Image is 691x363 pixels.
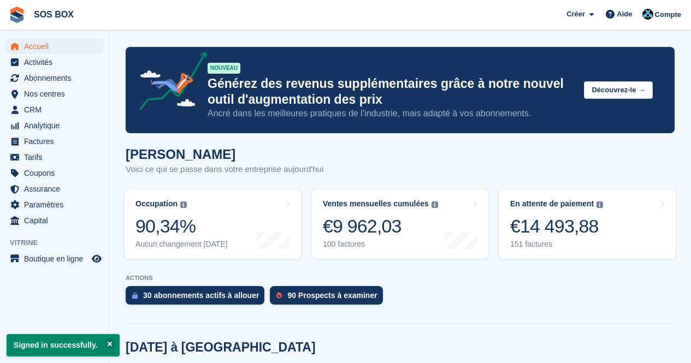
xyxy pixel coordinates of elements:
[180,201,187,208] img: icon-info-grey-7440780725fd019a000dd9b08b2336e03edf1995a4989e88bcd33f0948082b44.svg
[125,189,301,259] a: Occupation 90,34% Aucun changement [DATE]
[126,163,323,176] p: Voici ce qui se passe dans votre entreprise aujourd'hui
[24,39,90,54] span: Accueil
[24,165,90,181] span: Coupons
[126,340,316,355] h2: [DATE] à [GEOGRAPHIC_DATA]
[5,134,103,149] a: menu
[132,292,138,299] img: active_subscription_to_allocate_icon-d502201f5373d7db506a760aba3b589e785aa758c864c3986d89f69b8ff3...
[24,118,90,133] span: Analytique
[208,108,575,120] p: Ancré dans les meilleures pratiques de l’industrie, mais adapté à vos abonnements.
[135,240,228,249] div: Aucun changement [DATE]
[126,286,270,310] a: 30 abonnements actifs à allouer
[29,5,78,23] a: SOS BOX
[617,9,632,20] span: Aide
[5,70,103,86] a: menu
[499,189,676,259] a: En attente de paiement €14 493,88 151 factures
[90,252,103,265] a: Boutique d'aperçu
[5,118,103,133] a: menu
[287,291,377,300] div: 90 Prospects à examiner
[24,86,90,102] span: Nos centres
[24,134,90,149] span: Factures
[312,189,488,259] a: Ventes mensuelles cumulées €9 962,03 100 factures
[510,240,603,249] div: 151 factures
[24,55,90,70] span: Activités
[596,201,603,208] img: icon-info-grey-7440780725fd019a000dd9b08b2336e03edf1995a4989e88bcd33f0948082b44.svg
[655,9,681,20] span: Compte
[126,275,675,282] p: ACTIONS
[5,55,103,70] a: menu
[24,150,90,165] span: Tarifs
[5,251,103,266] a: menu
[5,102,103,117] a: menu
[510,215,603,237] div: €14 493,88
[24,70,90,86] span: Abonnements
[566,9,585,20] span: Créer
[5,165,103,181] a: menu
[208,63,240,74] div: NOUVEAU
[323,215,438,237] div: €9 962,03
[5,213,103,228] a: menu
[24,102,90,117] span: CRM
[24,181,90,197] span: Assurance
[208,76,575,108] p: Générez des revenus supplémentaires grâce à notre nouvel outil d'augmentation des prix
[5,86,103,102] a: menu
[276,292,282,299] img: prospect-51fa495bee0391a8d652442698ab0144808aea92771e9ea1ae160a38d050c398.svg
[24,251,90,266] span: Boutique en ligne
[5,150,103,165] a: menu
[7,334,120,356] p: Signed in successfully.
[131,52,207,114] img: price-adjustments-announcement-icon-8257ccfd72463d97f412b2fc003d46551f7dbcb40ab6d574587a9cd5c0d94...
[9,7,25,23] img: stora-icon-8386f47178a22dfd0bd8f6a31ec36ba5ce8667c1dd55bd0f319d3a0aa187defe.svg
[432,201,438,208] img: icon-info-grey-7440780725fd019a000dd9b08b2336e03edf1995a4989e88bcd33f0948082b44.svg
[5,39,103,54] a: menu
[143,291,259,300] div: 30 abonnements actifs à allouer
[642,9,653,20] img: Hugo Henkelman
[135,215,228,237] div: 90,34%
[323,240,438,249] div: 100 factures
[24,197,90,212] span: Paramètres
[584,81,653,99] button: Découvrez-le →
[510,199,594,209] div: En attente de paiement
[24,213,90,228] span: Capital
[5,197,103,212] a: menu
[135,199,178,209] div: Occupation
[323,199,429,209] div: Ventes mensuelles cumulées
[270,286,388,310] a: 90 Prospects à examiner
[126,147,323,162] h1: [PERSON_NAME]
[5,181,103,197] a: menu
[10,237,109,248] span: Vitrine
